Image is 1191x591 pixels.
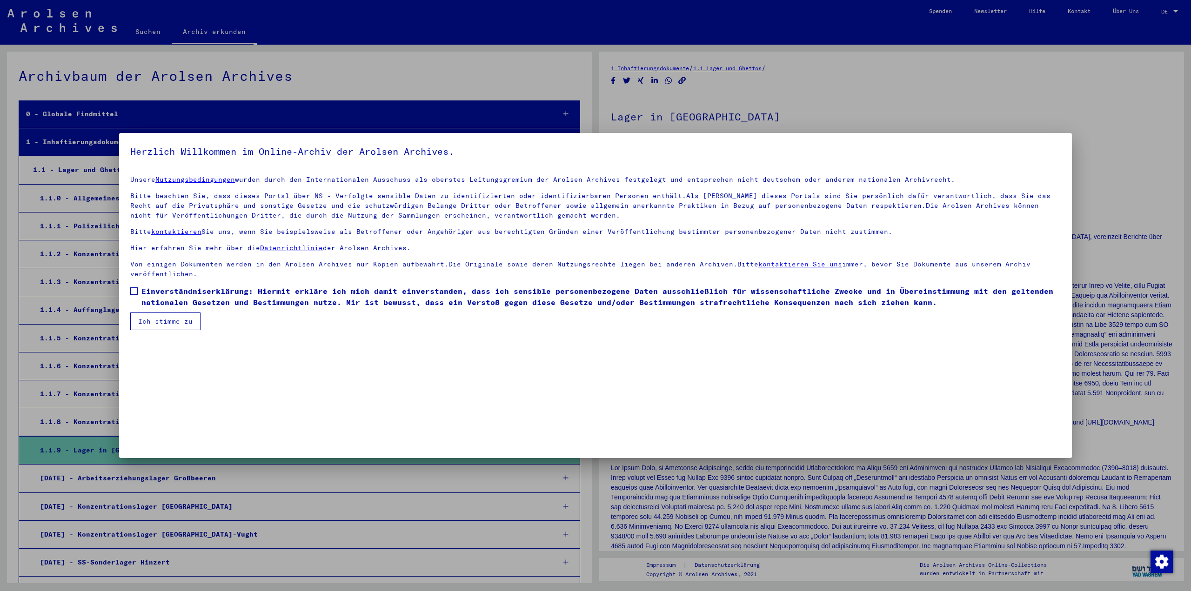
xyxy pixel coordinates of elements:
p: Hier erfahren Sie mehr über die der Arolsen Archives. [130,243,1061,253]
button: Ich stimme zu [130,312,201,330]
h5: Herzlich Willkommen im Online-Archiv der Arolsen Archives. [130,144,1061,159]
p: Unsere wurden durch den Internationalen Ausschuss als oberstes Leitungsgremium der Arolsen Archiv... [130,175,1061,185]
img: Zustimmung ändern [1151,551,1173,573]
a: Datenrichtlinie [260,244,323,252]
p: Bitte Sie uns, wenn Sie beispielsweise als Betroffener oder Angehöriger aus berechtigten Gründen ... [130,227,1061,237]
div: Zustimmung ändern [1150,550,1172,572]
a: kontaktieren Sie uns [758,260,842,268]
p: Bitte beachten Sie, dass dieses Portal über NS - Verfolgte sensible Daten zu identifizierten oder... [130,191,1061,220]
a: kontaktieren [151,227,201,236]
span: Einverständniserklärung: Hiermit erkläre ich mich damit einverstanden, dass ich sensible personen... [141,286,1061,308]
p: Von einigen Dokumenten werden in den Arolsen Archives nur Kopien aufbewahrt.Die Originale sowie d... [130,259,1061,279]
a: Nutzungsbedingungen [155,175,235,184]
